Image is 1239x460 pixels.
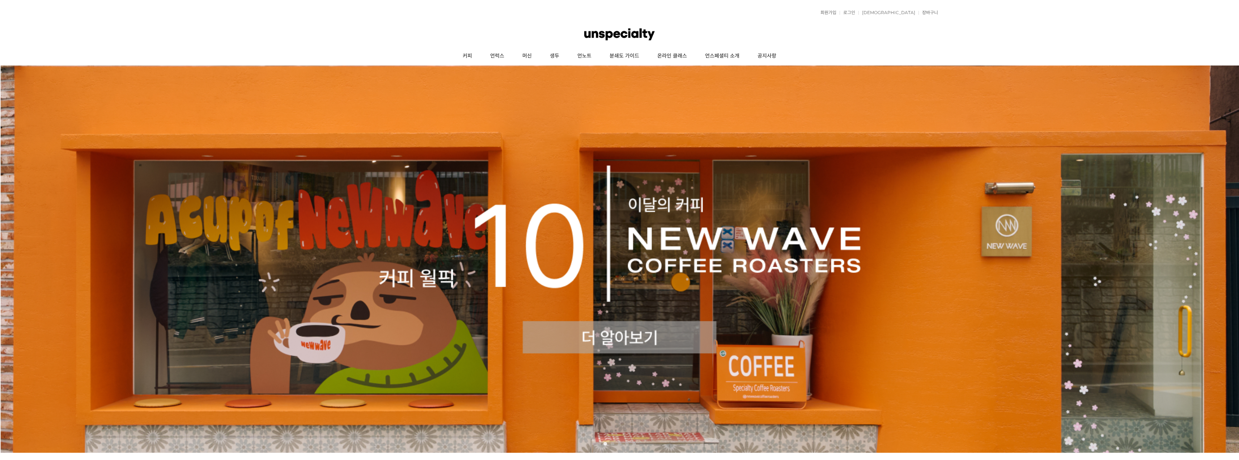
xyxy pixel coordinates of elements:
a: 분쇄도 가이드 [601,47,648,65]
a: 언스페셜티 소개 [696,47,748,65]
a: [DEMOGRAPHIC_DATA] [858,10,915,15]
a: 장바구니 [918,10,938,15]
a: 언노트 [568,47,601,65]
img: 언스페셜티 몰 [584,24,654,45]
a: 로그인 [840,10,855,15]
a: 언럭스 [481,47,513,65]
a: 커피 [454,47,481,65]
a: 4 [625,442,629,446]
a: 2 [611,442,614,446]
a: 생두 [541,47,568,65]
a: 1 [603,442,607,446]
a: 공지사항 [748,47,785,65]
a: 머신 [513,47,541,65]
a: 5 [632,442,636,446]
a: 회원가입 [817,10,836,15]
a: 3 [618,442,621,446]
a: 온라인 클래스 [648,47,696,65]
